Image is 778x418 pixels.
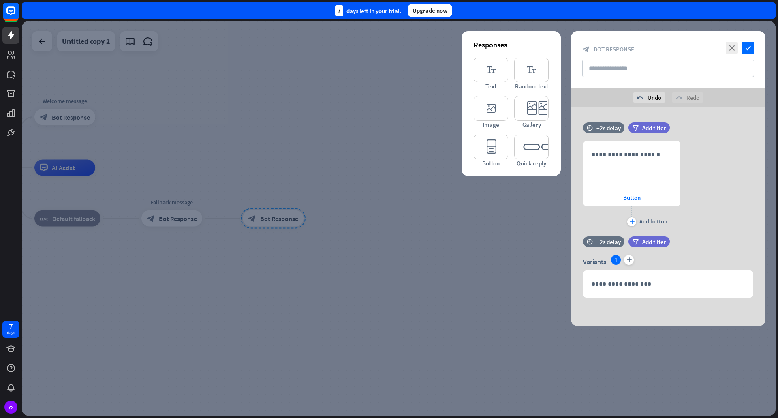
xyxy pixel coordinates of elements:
[583,257,606,266] span: Variants
[335,5,401,16] div: days left in your trial.
[587,239,593,244] i: time
[594,45,634,53] span: Bot Response
[6,3,31,28] button: Open LiveChat chat widget
[7,330,15,336] div: days
[742,42,754,54] i: check
[9,323,13,330] div: 7
[633,92,665,103] div: Undo
[632,239,639,245] i: filter
[596,238,621,246] div: +2s delay
[611,255,621,265] div: 1
[642,124,666,132] span: Add filter
[642,238,666,246] span: Add filter
[672,92,703,103] div: Redo
[408,4,452,17] div: Upgrade now
[623,194,641,201] span: Button
[2,321,19,338] a: 7 days
[639,218,667,225] div: Add button
[637,94,643,101] i: undo
[629,219,635,224] i: plus
[632,125,639,131] i: filter
[335,5,343,16] div: 7
[726,42,738,54] i: close
[582,46,590,53] i: block_bot_response
[4,401,17,414] div: YS
[596,124,621,132] div: +2s delay
[624,255,634,265] i: plus
[587,125,593,131] i: time
[676,94,682,101] i: redo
